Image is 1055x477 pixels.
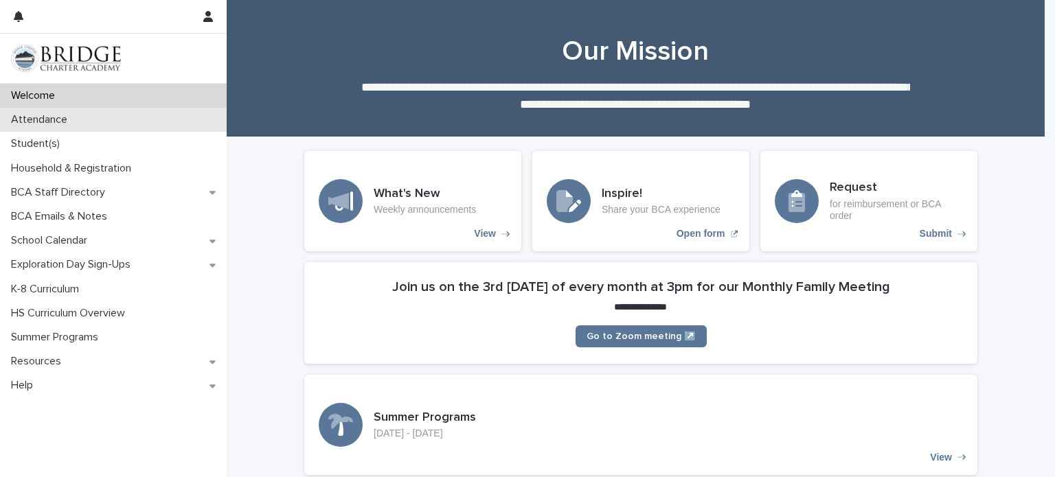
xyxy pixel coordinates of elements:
a: Submit [760,151,977,251]
p: BCA Staff Directory [5,186,116,199]
p: View [930,452,952,463]
p: Resources [5,355,72,368]
p: Household & Registration [5,162,142,175]
h3: What's New [374,187,476,202]
p: View [474,228,496,240]
h1: Our Mission [299,35,972,68]
p: Open form [677,228,725,240]
p: Exploration Day Sign-Ups [5,258,141,271]
h3: Request [830,181,963,196]
p: [DATE] - [DATE] [374,428,476,439]
p: for reimbursement or BCA order [830,198,963,222]
p: HS Curriculum Overview [5,307,136,320]
p: Student(s) [5,137,71,150]
p: Submit [920,228,952,240]
a: View [304,375,977,475]
p: Summer Programs [5,331,109,344]
p: Attendance [5,113,78,126]
p: School Calendar [5,234,98,247]
p: Help [5,379,44,392]
p: Share your BCA experience [602,204,721,216]
h2: Join us on the 3rd [DATE] of every month at 3pm for our Monthly Family Meeting [392,279,890,295]
p: K-8 Curriculum [5,283,90,296]
span: Go to Zoom meeting ↗️ [587,331,696,341]
p: BCA Emails & Notes [5,210,118,223]
a: Go to Zoom meeting ↗️ [576,325,707,347]
p: Welcome [5,89,66,102]
a: Open form [532,151,749,251]
img: V1C1m3IdTEidaUdm9Hs0 [11,45,121,72]
h3: Inspire! [602,187,721,202]
a: View [304,151,521,251]
h3: Summer Programs [374,410,476,426]
p: Weekly announcements [374,204,476,216]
